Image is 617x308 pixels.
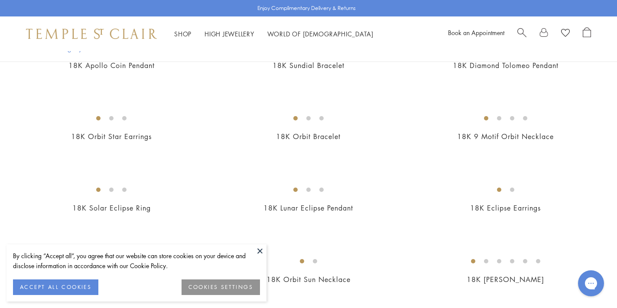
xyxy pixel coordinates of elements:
[467,275,544,284] a: 18K [PERSON_NAME]
[205,29,254,38] a: High JewelleryHigh Jewellery
[574,267,608,299] iframe: Gorgias live chat messenger
[266,275,351,284] a: 18K Orbit Sun Necklace
[71,132,152,141] a: 18K Orbit Star Earrings
[26,29,157,39] img: Temple St. Clair
[453,61,559,70] a: 18K Diamond Tolomeo Pendant
[267,29,373,38] a: World of [DEMOGRAPHIC_DATA]World of [DEMOGRAPHIC_DATA]
[561,27,570,40] a: View Wishlist
[517,27,526,40] a: Search
[470,203,541,213] a: 18K Eclipse Earrings
[263,203,353,213] a: 18K Lunar Eclipse Pendant
[68,61,155,70] a: 18K Apollo Coin Pendant
[174,29,373,39] nav: Main navigation
[448,28,504,37] a: Book an Appointment
[174,29,192,38] a: ShopShop
[273,61,344,70] a: 18K Sundial Bracelet
[182,279,260,295] button: COOKIES SETTINGS
[72,203,151,213] a: 18K Solar Eclipse Ring
[583,27,591,40] a: Open Shopping Bag
[13,279,98,295] button: ACCEPT ALL COOKIES
[457,132,554,141] a: 18K 9 Motif Orbit Necklace
[13,251,260,271] div: By clicking “Accept all”, you agree that our website can store cookies on your device and disclos...
[257,4,356,13] p: Enjoy Complimentary Delivery & Returns
[276,132,341,141] a: 18K Orbit Bracelet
